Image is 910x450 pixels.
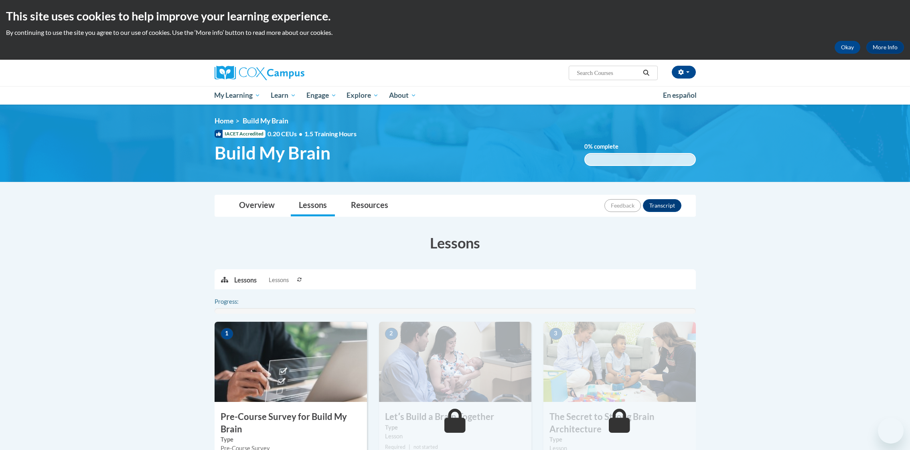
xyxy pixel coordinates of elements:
a: Lessons [291,195,335,216]
span: 1 [221,328,233,340]
a: Home [215,117,233,125]
a: Engage [301,86,342,105]
span: Lessons [269,276,289,285]
h2: This site uses cookies to help improve your learning experience. [6,8,904,24]
label: Type [385,423,525,432]
span: My Learning [214,91,260,100]
p: Lessons [234,276,257,285]
img: Course Image [543,322,696,402]
button: Account Settings [672,66,696,79]
span: About [389,91,416,100]
h3: Pre-Course Survey for Build My Brain [215,411,367,436]
img: Course Image [215,322,367,402]
span: Build My Brain [243,117,288,125]
a: About [384,86,422,105]
a: Cox Campus [215,66,367,80]
p: By continuing to use the site you agree to our use of cookies. Use the ‘More info’ button to read... [6,28,904,37]
label: Progress: [215,297,261,306]
div: Lesson [385,432,525,441]
span: 3 [549,328,562,340]
iframe: Button to launch messaging window [878,418,904,444]
span: 0 [584,143,588,150]
a: My Learning [209,86,266,105]
span: | [409,444,410,450]
a: Learn [266,86,301,105]
span: 0.20 CEUs [268,129,304,138]
button: Okay [835,41,860,54]
img: Course Image [379,322,531,402]
span: 2 [385,328,398,340]
button: Transcript [643,199,681,212]
label: Type [549,435,690,444]
a: Overview [231,195,283,216]
a: En español [658,87,702,104]
span: 1.5 Training Hours [304,130,357,137]
img: Cox Campus [215,66,304,80]
a: Resources [343,195,396,216]
button: Feedback [604,199,641,212]
span: IACET Accredited [215,130,266,138]
span: Required [385,444,405,450]
button: Search [640,68,652,78]
label: % complete [584,142,630,151]
span: not started [413,444,438,450]
span: En español [663,91,697,99]
span: Engage [306,91,336,100]
input: Search Courses [576,68,640,78]
div: Main menu [203,86,708,105]
a: Explore [341,86,384,105]
h3: Lessons [215,233,696,253]
a: More Info [866,41,904,54]
label: Type [221,435,361,444]
span: Explore [347,91,379,100]
span: • [299,130,302,137]
span: Learn [271,91,296,100]
h3: Letʹs Build a Brain Together [379,411,531,423]
span: Build My Brain [215,142,330,163]
h3: The Secret to Strong Brain Architecture [543,411,696,436]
